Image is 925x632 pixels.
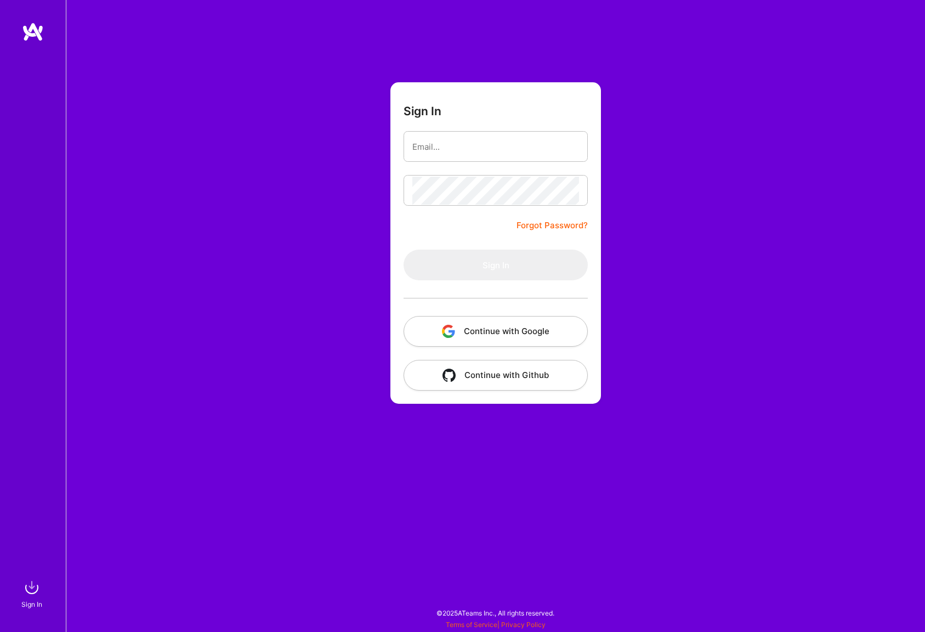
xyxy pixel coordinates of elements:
a: sign inSign In [23,577,43,610]
button: Sign In [404,250,588,280]
img: sign in [21,577,43,599]
input: Email... [412,133,579,161]
button: Continue with Github [404,360,588,391]
img: icon [442,325,455,338]
span: | [446,620,546,629]
a: Privacy Policy [501,620,546,629]
img: icon [442,369,456,382]
div: © 2025 ATeams Inc., All rights reserved. [66,599,925,627]
h3: Sign In [404,104,441,118]
button: Continue with Google [404,316,588,347]
a: Forgot Password? [517,219,588,232]
div: Sign In [21,599,42,610]
img: logo [22,22,44,42]
a: Terms of Service [446,620,497,629]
